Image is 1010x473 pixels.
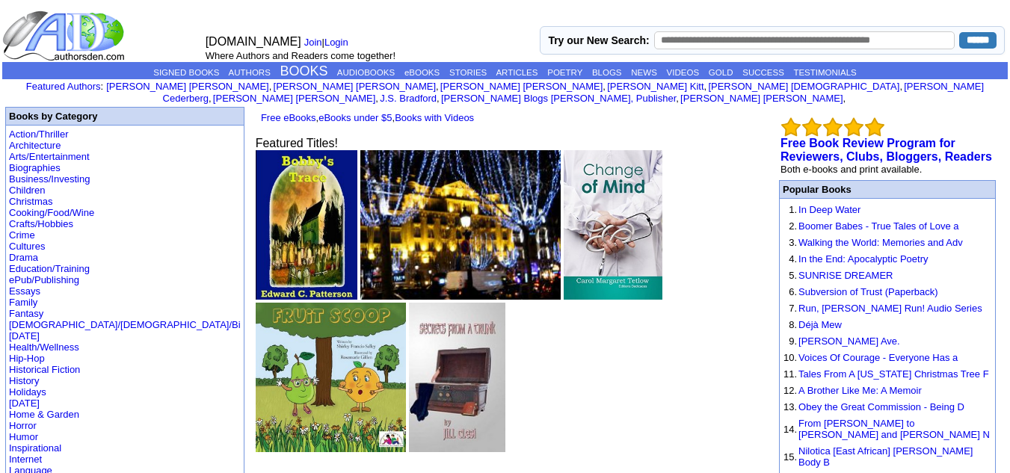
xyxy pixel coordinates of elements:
a: Change of Mind [564,289,662,302]
font: Where Authors and Readers come together! [206,50,395,61]
a: Inspirational [9,442,61,454]
a: Crime [9,229,35,241]
img: 70752.jpg [256,303,406,452]
img: 56697.jpeg [409,303,505,452]
a: Essays [9,285,40,297]
a: Cultures [9,241,45,252]
a: [DATE] [9,330,40,341]
a: Architecture [9,140,61,151]
a: [PERSON_NAME] [DEMOGRAPHIC_DATA] [708,81,899,92]
a: In the End: Apocalyptic Poetry [798,253,928,265]
a: Humor [9,431,38,442]
font: i [846,95,847,103]
a: Home & Garden [9,409,79,420]
a: Historical Fiction [9,364,80,375]
a: BLOGS [592,68,622,77]
font: i [902,83,904,91]
a: Drama [9,252,38,263]
a: [PERSON_NAME] [PERSON_NAME] [106,81,268,92]
a: TESTIMONIALS [793,68,856,77]
a: Subversion of Trust (Paperback) [798,286,937,297]
a: Biographies [9,162,61,173]
a: GOLD [709,68,733,77]
font: : [26,81,103,92]
a: SUNRISE DREAMER [798,270,893,281]
a: Login [324,37,348,48]
a: ePub/Publishing [9,274,79,285]
a: Join [304,37,322,48]
a: Bobby's Trace [256,289,358,302]
font: Both e-books and print available. [780,164,922,175]
a: Noël à / in Paris - photobook - Blurb.com [360,289,560,302]
a: Fantasy [9,308,43,319]
a: From [PERSON_NAME] to [PERSON_NAME] and [PERSON_NAME] N [798,418,990,440]
img: 73057.jpg [564,150,662,300]
font: i [706,83,708,91]
a: Action/Thriller [9,129,68,140]
a: A Brother Like Me: A Memoir [798,385,922,396]
a: eBooks under $5 [318,112,392,123]
a: [PERSON_NAME] Blogs [PERSON_NAME], Publisher [441,93,676,104]
font: i [679,95,680,103]
a: [PERSON_NAME] [PERSON_NAME] [213,93,375,104]
a: Hip-Hop [9,353,45,364]
a: [PERSON_NAME] [PERSON_NAME] [440,81,603,92]
a: Holidays [9,386,46,398]
a: Cooking/Food/Wine [9,207,94,218]
font: 2. [789,220,797,232]
a: Fruit Scoop [256,442,406,454]
a: Déjà Mew [798,319,842,330]
a: Obey the Great Commission - Being D [798,401,964,412]
font: , , [256,112,474,123]
font: , , , , , , , , , , [106,81,984,104]
font: Featured Titles! [256,137,338,149]
img: 30391.jpeg [256,150,358,300]
a: Internet [9,454,42,465]
a: AUDIOBOOKS [337,68,395,77]
font: 4. [789,253,797,265]
font: 12. [783,385,797,396]
font: 3. [789,237,797,248]
a: eBOOKS [404,68,440,77]
a: Arts/Entertainment [9,151,90,162]
a: Tales From A [US_STATE] Christmas Tree F [798,368,989,380]
a: History [9,375,39,386]
a: Walking the World: Memories and Adv [798,237,963,248]
font: 9. [789,336,797,347]
a: [DATE] [9,398,40,409]
img: bigemptystars.png [865,117,884,137]
a: Horror [9,420,37,431]
img: 23451.JPG [360,150,560,300]
font: 11. [783,368,797,380]
label: Try our New Search: [548,34,649,46]
img: bigemptystars.png [844,117,863,137]
a: Christmas [9,196,53,207]
a: VIDEOS [667,68,699,77]
font: i [378,95,380,103]
img: logo_ad.gif [2,10,128,62]
a: [DEMOGRAPHIC_DATA]/[DEMOGRAPHIC_DATA]/Bi [9,319,241,330]
a: Family [9,297,37,308]
font: 5. [789,270,797,281]
a: Voices Of Courage - Everyone Has a [798,352,958,363]
a: Free Book Review Program for Reviewers, Clubs, Bloggers, Readers [780,137,992,163]
a: [PERSON_NAME] [PERSON_NAME] [274,81,436,92]
a: SUCCESS [742,68,784,77]
img: bigemptystars.png [802,117,822,137]
a: Children [9,185,45,196]
img: bigemptystars.png [823,117,843,137]
a: Featured Authors [26,81,101,92]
